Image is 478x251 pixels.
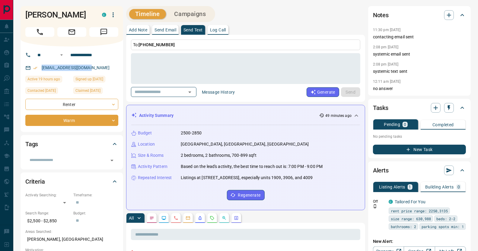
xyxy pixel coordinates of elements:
p: 2:08 pm [DATE] [373,62,399,66]
h2: Tasks [373,103,388,113]
div: Tasks [373,101,466,115]
p: 2:08 pm [DATE] [373,45,399,49]
div: Warm [25,115,118,126]
svg: Push Notification Only [373,204,377,208]
svg: Emails [186,216,190,220]
p: Repeated Interest [138,175,172,181]
svg: Email Verified [33,66,37,70]
div: condos.ca [102,13,106,17]
p: Activity Summary [139,112,174,119]
span: parking spots min: 1 [422,224,464,230]
div: Renter [25,99,118,110]
h2: Criteria [25,177,45,186]
svg: Requests [210,216,215,220]
svg: Listing Alerts [198,216,202,220]
svg: Lead Browsing Activity [161,216,166,220]
p: 0 [457,185,460,189]
p: Size & Rooms [138,152,164,159]
p: Activity Pattern [138,163,167,170]
p: Off [373,199,385,204]
div: Wed Jul 16 2025 [73,87,118,96]
p: Actively Searching: [25,192,70,198]
p: All [129,216,134,220]
span: Active 19 hours ago [27,76,60,82]
p: Budget: [73,211,118,216]
p: 1 [409,185,411,189]
span: bathrooms: 2 [391,224,416,230]
p: Building Alerts [425,185,454,189]
p: systemic email sent [373,51,466,57]
p: Completed [432,123,454,127]
p: 11:30 pm [DATE] [373,28,401,32]
button: Generate [307,87,339,97]
button: Open [108,156,116,165]
p: contacting email sent [373,34,466,40]
p: Pending [384,122,400,127]
span: Contacted [DATE] [27,88,56,94]
h2: Tags [25,139,38,149]
button: New Task [373,145,466,154]
div: Tags [25,137,118,151]
svg: Notes [149,216,154,220]
p: 12:11 am [DATE] [373,79,401,84]
p: Send Email [155,28,176,32]
button: Message History [198,87,239,97]
h2: Alerts [373,166,389,175]
span: Claimed [DATE] [75,88,100,94]
p: New Alert: [373,238,466,245]
p: 2500-2850 [181,130,202,136]
h1: [PERSON_NAME] [25,10,93,20]
div: Sun May 11 2025 [73,76,118,84]
span: rent price range: 2250,3135 [391,208,448,214]
svg: Agent Actions [234,216,239,220]
p: Budget [138,130,152,136]
p: To: [131,40,360,50]
button: Open [186,88,194,96]
a: [EMAIL_ADDRESS][DOMAIN_NAME] [42,65,110,70]
div: Sat Jul 19 2025 [25,87,70,96]
span: Call [25,27,54,37]
div: condos.ca [389,200,393,204]
p: Listings at [STREET_ADDRESS], especially units 1909, 3906, and 4009 [181,175,313,181]
p: 49 minutes ago [325,113,352,118]
p: Log Call [210,28,226,32]
p: Timeframe: [73,192,118,198]
div: Notes [373,8,466,22]
button: Open [58,51,65,59]
div: Alerts [373,163,466,178]
p: 0 [404,122,406,127]
h2: Notes [373,10,389,20]
span: Message [89,27,118,37]
p: Send Text [183,28,203,32]
span: Email [57,27,86,37]
p: 2 bedrooms, 2 bathrooms, 700-899 sqft [181,152,257,159]
button: Timeline [129,9,166,19]
p: Search Range: [25,211,70,216]
p: Add Note [129,28,147,32]
div: Activity Summary49 minutes ago [131,110,360,121]
p: No pending tasks [373,132,466,141]
div: Criteria [25,174,118,189]
p: [GEOGRAPHIC_DATA], [GEOGRAPHIC_DATA], [GEOGRAPHIC_DATA] [181,141,309,147]
div: Thu Aug 14 2025 [25,76,70,84]
span: size range: 630,988 [391,216,431,222]
button: Campaigns [168,9,212,19]
p: Location [138,141,155,147]
a: Tailored For You [395,199,425,204]
p: Based on the lead's activity, the best time to reach out is: 7:00 PM - 9:00 PM [181,163,323,170]
svg: Calls [174,216,178,220]
p: systemic text sent [373,68,466,75]
span: [PHONE_NUMBER] [139,42,175,47]
button: Regenerate [227,190,265,200]
p: no answer [373,85,466,92]
p: $2,500 - $2,850 [25,216,70,226]
span: beds: 2-2 [436,216,455,222]
p: Areas Searched: [25,229,118,234]
p: Listing Alerts [379,185,405,189]
span: Signed up [DATE] [75,76,103,82]
svg: Opportunities [222,216,227,220]
p: [PERSON_NAME], [GEOGRAPHIC_DATA] [25,234,118,244]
